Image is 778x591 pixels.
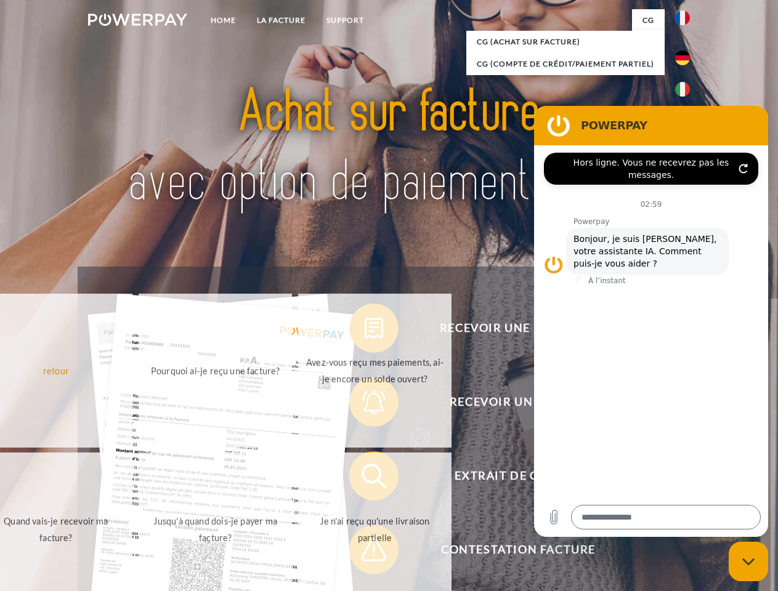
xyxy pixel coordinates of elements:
[316,9,375,31] a: Support
[367,525,669,574] span: Contestation Facture
[466,53,665,75] a: CG (Compte de crédit/paiement partiel)
[349,451,670,501] button: Extrait de compte
[146,362,285,379] div: Pourquoi ai-je reçu une facture?
[298,294,452,448] a: Avez-vous reçu mes paiements, ai-je encore un solde ouvert?
[146,513,285,546] div: Jusqu'à quand dois-je payer ma facture?
[367,451,669,501] span: Extrait de compte
[349,525,670,574] button: Contestation Facture
[675,10,690,25] img: fr
[306,354,444,387] div: Avez-vous reçu mes paiements, ai-je encore un solde ouvert?
[729,542,768,581] iframe: Bouton de lancement de la fenêtre de messagerie, conversation en cours
[349,377,670,427] button: Recevoir un rappel?
[118,59,660,236] img: title-powerpay_fr.svg
[306,513,444,546] div: Je n'ai reçu qu'une livraison partielle
[675,82,690,97] img: it
[367,377,669,427] span: Recevoir un rappel?
[632,9,665,31] a: CG
[534,106,768,537] iframe: Fenêtre de messagerie
[466,31,665,53] a: CG (achat sur facture)
[675,50,690,65] img: de
[246,9,316,31] a: LA FACTURE
[200,9,246,31] a: Home
[88,14,187,26] img: logo-powerpay-white.svg
[349,304,670,353] button: Recevoir une facture ?
[367,304,669,353] span: Recevoir une facture ?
